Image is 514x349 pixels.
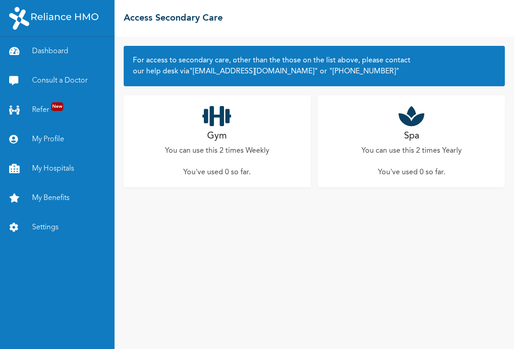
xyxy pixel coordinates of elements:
[207,129,227,143] h2: Gym
[361,145,462,156] p: You can use this 2 times Yearly
[124,11,223,25] h2: Access Secondary Care
[183,167,251,178] p: You've used 0 so far .
[51,102,63,111] span: New
[327,68,399,75] a: "[PHONE_NUMBER]"
[378,167,445,178] p: You've used 0 so far .
[9,7,98,30] img: RelianceHMO's Logo
[133,55,496,77] h2: For access to secondary care, other than the those on the list above, please contact our help des...
[404,129,419,143] h2: Spa
[165,145,269,156] p: You can use this 2 times Weekly
[189,68,318,75] a: "[EMAIL_ADDRESS][DOMAIN_NAME]"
